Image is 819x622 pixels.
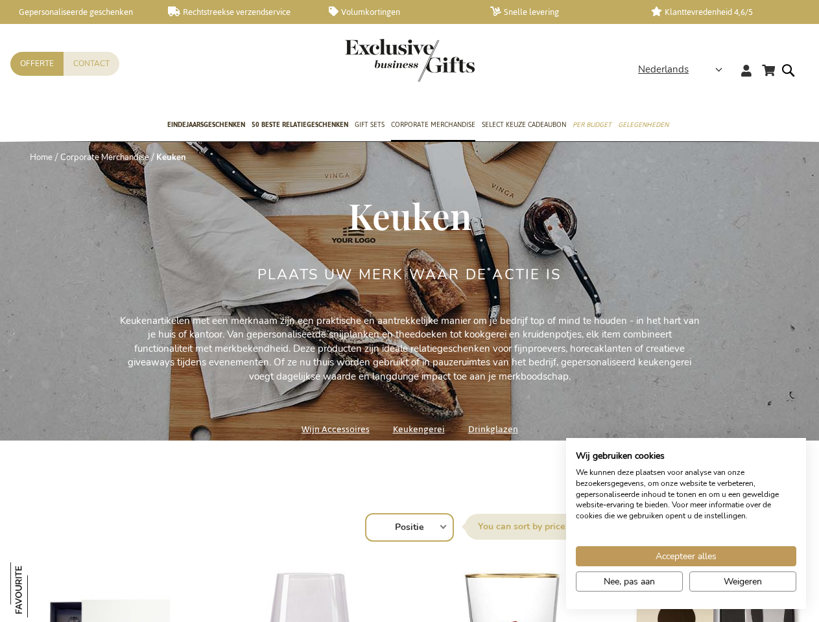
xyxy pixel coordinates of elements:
[724,575,762,588] span: Weigeren
[490,6,631,17] a: Snelle levering
[64,52,119,76] a: Contact
[345,39,475,82] img: Exclusive Business gifts logo
[329,6,469,17] a: Volumkortingen
[689,571,796,592] button: Alle cookies weigeren
[656,549,717,563] span: Accepteer alles
[60,152,149,163] a: Corporate Merchandise
[576,467,796,522] p: We kunnen deze plaatsen voor analyse van onze bezoekersgegevens, om onze website te verbeteren, g...
[355,118,385,132] span: Gift Sets
[651,6,792,17] a: Klanttevredenheid 4,6/5
[638,62,689,77] span: Nederlands
[576,571,683,592] button: Pas cookie voorkeuren aan
[393,420,445,438] a: Keukengerei
[604,575,655,588] span: Nee, pas aan
[482,118,566,132] span: Select Keuze Cadeaubon
[576,546,796,566] button: Accepteer alle cookies
[30,152,53,163] a: Home
[618,118,669,132] span: Gelegenheden
[118,314,702,384] p: Keukenartikelen met een merknaam zijn een praktische en aantrekkelijke manier om je bedrijf top o...
[167,118,245,132] span: Eindejaarsgeschenken
[6,6,147,17] a: Gepersonaliseerde geschenken
[10,562,65,617] img: Gepersonaliseerd Zeeuws Mosselbestek
[345,39,410,82] a: store logo
[348,191,471,239] span: Keuken
[302,420,370,438] a: Wijn Accessoires
[391,118,475,132] span: Corporate Merchandise
[465,514,580,540] label: Sorteer op
[257,267,562,282] h2: Plaats uw merk waar de actie is
[638,62,731,77] div: Nederlands
[468,420,518,438] a: Drinkglazen
[252,118,348,132] span: 50 beste relatiegeschenken
[168,6,309,17] a: Rechtstreekse verzendservice
[573,118,611,132] span: Per Budget
[576,450,796,462] h2: Wij gebruiken cookies
[156,152,186,163] strong: Keuken
[10,52,64,76] a: Offerte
